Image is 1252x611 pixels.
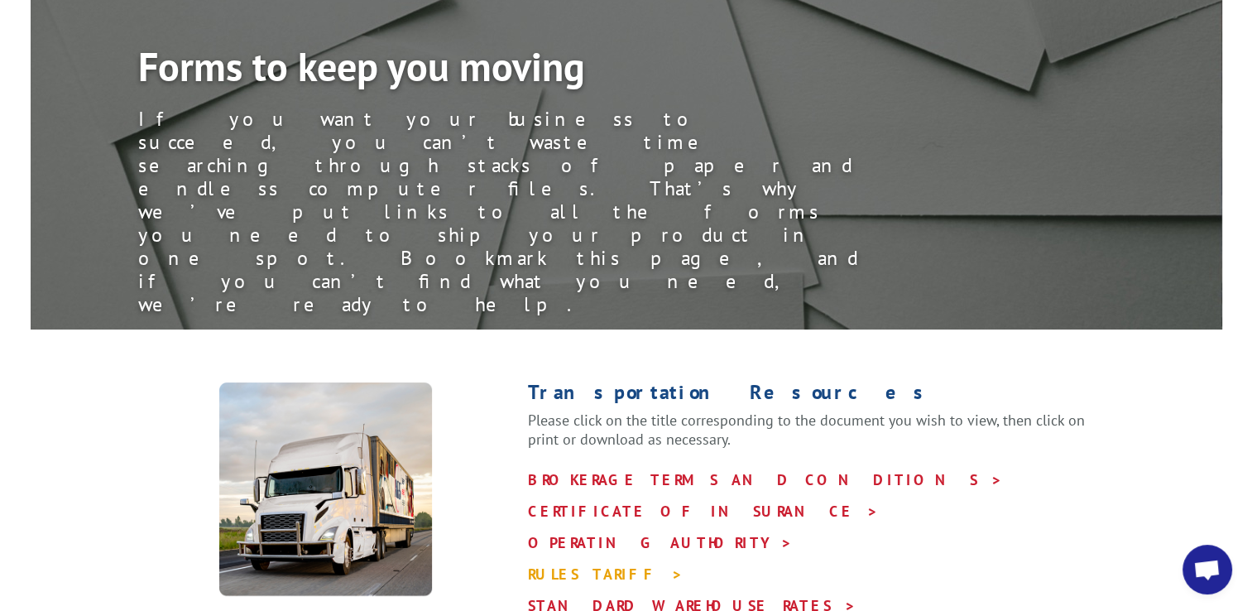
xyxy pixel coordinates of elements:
div: Open chat [1182,545,1232,594]
h1: Transportation Resources [528,382,1117,411]
div: If you want your business to succeed, you can’t waste time searching through stacks of paper and ... [138,108,883,316]
a: CERTIFICATE OF INSURANCE > [528,502,879,521]
a: RULES TARIFF > [528,565,684,584]
h1: Forms to keep you moving [138,46,883,94]
a: OPERATING AUTHORITY > [528,533,793,552]
img: XpressGlobal_Resources [218,382,433,597]
p: Please click on the title corresponding to the document you wish to view, then click on print or ... [528,411,1117,465]
a: BROKERAGE TERMS AND CONDITIONS > [528,470,1003,489]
